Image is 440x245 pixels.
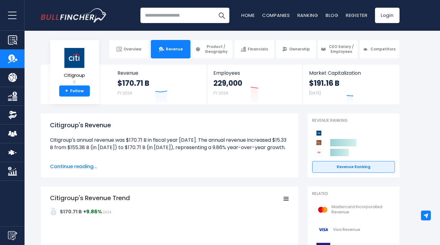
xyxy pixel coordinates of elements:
a: +Follow [59,85,90,97]
img: V logo [316,223,331,237]
img: MA logo [316,203,330,217]
li: Citigroup's annual revenue was $170.71 B in fiscal year [DATE]. The annual revenue increased $15.... [50,136,289,151]
strong: + [65,88,68,94]
a: Overview [109,40,149,58]
span: CEO Salary / Employees [328,44,355,54]
small: FY 2024 [213,90,228,96]
strong: +9.86% [83,208,102,215]
strong: 229,000 [213,78,242,88]
span: 2024 [103,210,111,215]
h1: Citigroup's Revenue [50,121,289,130]
small: FY 2024 [117,90,132,96]
a: Financials [235,40,274,58]
a: Ownership [276,40,316,58]
span: Product / Geography [202,44,229,54]
a: Market Capitalization $191.16 B [DATE] [303,65,399,104]
a: Mastercard Incorporated Revenue [312,201,395,218]
li: Citigroup's quarterly revenue was $42.35 B in the quarter ending [DATE]. The quarterly revenue de... [50,159,289,181]
small: C [64,79,85,85]
a: Blog [326,12,339,18]
span: Continue reading... [50,163,289,170]
a: Login [375,8,400,23]
a: CEO Salary / Employees [318,40,358,58]
strong: $191.16 B [309,78,339,88]
a: Home [241,12,255,18]
span: Citigroup [64,73,85,78]
a: Register [346,12,368,18]
span: Employees [213,70,297,76]
img: Ownership [8,110,17,120]
tspan: Citigroup's Revenue Trend [50,194,130,202]
a: Competitors [360,40,399,58]
a: Go to homepage [41,8,107,22]
span: Ownership [289,47,310,52]
button: Search [214,8,229,23]
a: Visa Revenue [312,221,395,238]
p: Related [312,191,395,196]
span: Overview [124,47,141,52]
a: Citigroup C [63,47,86,86]
a: Revenue $170.71 B FY 2024 [111,65,207,104]
strong: $170.71 B [117,78,149,88]
a: Product / Geography [193,40,232,58]
small: [DATE] [309,90,321,96]
a: Employees 229,000 FY 2024 [207,65,303,104]
img: Bullfincher logo [41,8,107,22]
img: Bank of America Corporation competitors logo [315,149,323,156]
p: Revenue Ranking [312,118,395,123]
a: Ranking [297,12,318,18]
strong: $170.71 B [60,208,82,215]
img: JPMorgan Chase & Co. competitors logo [315,139,323,146]
span: Revenue [117,70,201,76]
span: Competitors [370,47,396,52]
img: addasd [50,208,57,215]
span: Market Capitalization [309,70,392,76]
span: Revenue [166,47,183,52]
a: Companies [262,12,290,18]
a: Revenue Ranking [312,161,395,173]
span: Financials [248,47,268,52]
img: Citigroup competitors logo [315,129,323,137]
a: Revenue [151,40,190,58]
